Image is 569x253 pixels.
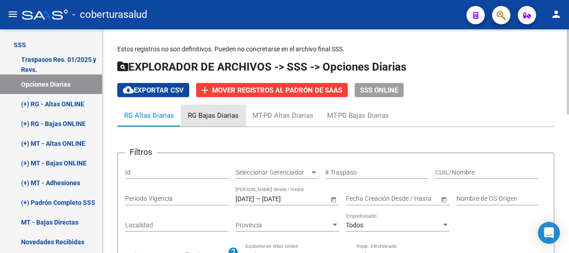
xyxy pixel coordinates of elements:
button: Open calendar [328,194,338,204]
h3: Filtros [125,146,157,159]
input: Fecha fin [262,195,307,203]
span: EXPLORADOR DE ARCHIVOS -> SSS -> Opciones Diarias [117,60,406,73]
span: Seleccionar Gerenciador [235,169,310,176]
button: SSS ONLINE [355,83,404,97]
div: MT-PD Bajas Diarias [327,110,389,121]
span: Exportar CSV [123,86,184,94]
input: Fecha fin [387,195,432,203]
span: – [256,195,260,203]
span: Mover registros al PADRÓN de SAAS [212,86,342,94]
div: RG Altas Diarias [124,110,174,121]
span: SSS ONLINE [360,86,398,94]
span: Provincia [235,221,331,229]
input: Fecha inicio [235,195,254,203]
div: Open Intercom Messenger [538,222,560,244]
span: - coberturasalud [72,5,147,25]
mat-icon: person [551,9,562,20]
div: MT-PD Altas Diarias [252,110,313,121]
button: Open calendar [439,194,449,204]
input: Fecha inicio [346,195,379,203]
div: RG Bajas Diarias [188,110,239,121]
span: Todos [346,221,363,229]
button: Mover registros al PADRÓN de SAAS [196,83,348,97]
p: Estos registros no son definitivos. Pueden no concretarse en el archivo final SSS. [117,44,554,54]
button: Exportar CSV [117,83,189,97]
mat-icon: cloud_download [123,84,134,95]
mat-icon: menu [7,9,18,20]
mat-icon: add [199,85,210,96]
